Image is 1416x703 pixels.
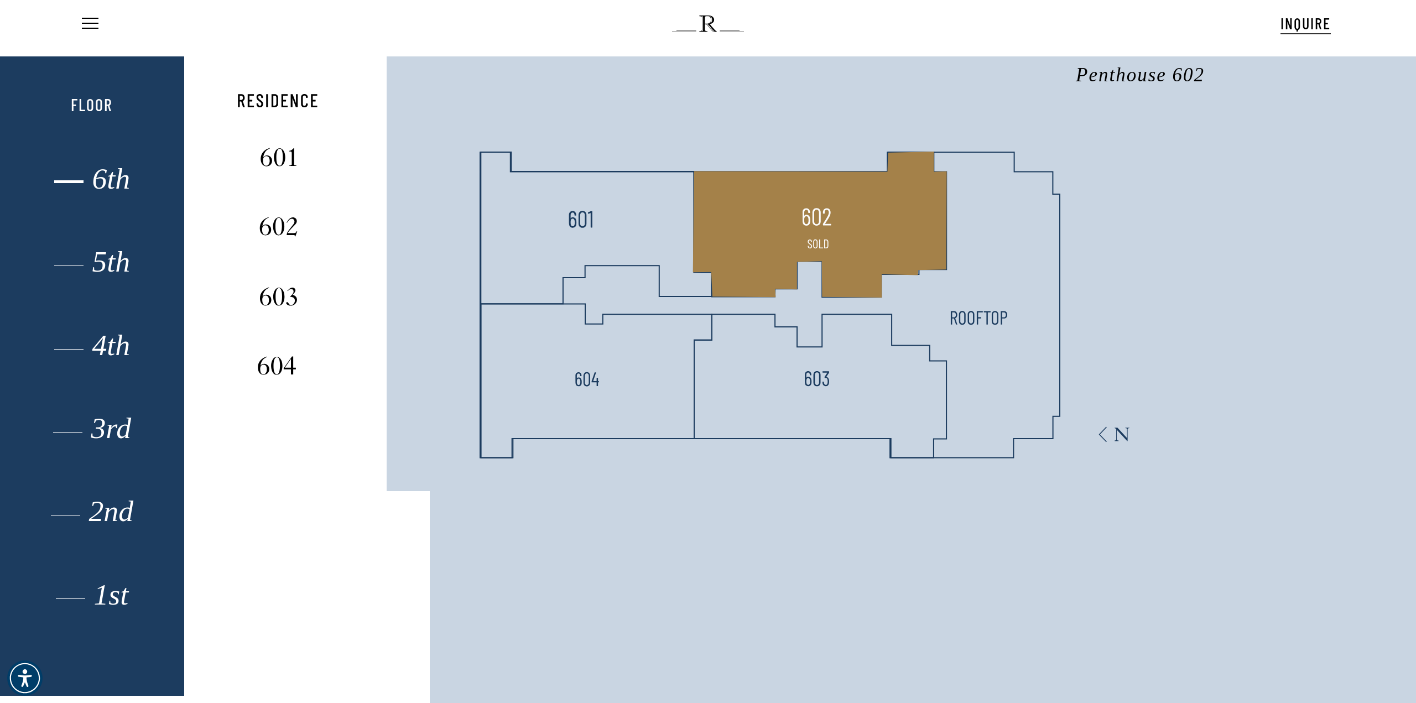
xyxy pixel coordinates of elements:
[1280,14,1331,33] span: INQUIRE
[28,254,155,272] div: 5th
[575,367,599,392] img: 604.svg
[805,367,829,391] img: 603.svg
[28,421,155,438] div: 3rd
[806,232,830,256] img: sold-1.svg
[80,18,98,30] a: Navigation Menu
[803,203,832,232] img: 602.svg
[28,587,155,605] div: 1st
[7,660,43,696] div: Accessibility Menu
[28,95,155,114] div: Floor
[248,215,309,239] img: 602-1.svg
[248,145,309,169] img: 601-1.svg
[672,15,743,32] img: The Regent
[246,353,308,378] img: 604-1.svg
[568,207,592,232] img: 601.svg
[1076,69,1205,81] h3: Penthouse 602
[28,171,155,189] div: 6th
[950,306,1008,330] img: ROOFTOP.svg
[28,338,155,355] div: 4th
[238,88,317,113] img: Residence.svg
[28,504,155,521] div: 2nd
[248,284,309,309] img: 603-1.svg
[1280,13,1331,34] a: INQUIRE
